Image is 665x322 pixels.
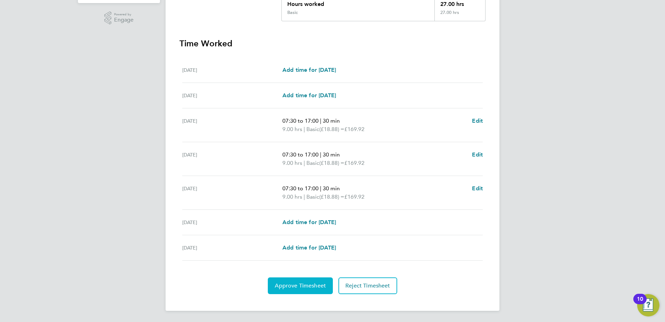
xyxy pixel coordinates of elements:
div: [DATE] [182,66,282,74]
a: Edit [472,184,483,193]
span: Edit [472,117,483,124]
div: [DATE] [182,218,282,227]
button: Open Resource Center, 10 new notifications [637,294,659,316]
a: Edit [472,117,483,125]
span: Add time for [DATE] [282,92,336,99]
span: 30 min [323,185,340,192]
span: Add time for [DATE] [282,244,336,251]
a: Edit [472,151,483,159]
a: Add time for [DATE] [282,66,336,74]
span: Basic [306,159,319,167]
span: Approve Timesheet [275,282,326,289]
span: 9.00 hrs [282,193,302,200]
a: Powered byEngage [104,11,134,25]
span: £169.92 [344,160,364,166]
a: Add time for [DATE] [282,218,336,227]
button: Approve Timesheet [268,277,333,294]
span: Add time for [DATE] [282,67,336,73]
span: Edit [472,151,483,158]
span: | [320,151,321,158]
span: Powered by [114,11,134,17]
div: Basic [287,10,298,15]
span: £169.92 [344,193,364,200]
a: Add time for [DATE] [282,91,336,100]
span: | [320,185,321,192]
span: Basic [306,193,319,201]
span: 30 min [323,117,340,124]
span: £169.92 [344,126,364,132]
div: [DATE] [182,184,282,201]
span: Edit [472,185,483,192]
span: 07:30 to 17:00 [282,117,319,124]
span: Engage [114,17,134,23]
div: [DATE] [182,91,282,100]
span: Add time for [DATE] [282,219,336,225]
button: Reject Timesheet [338,277,397,294]
span: (£18.88) = [319,126,344,132]
div: [DATE] [182,117,282,133]
div: [DATE] [182,244,282,252]
span: Basic [306,125,319,133]
div: [DATE] [182,151,282,167]
span: 9.00 hrs [282,160,302,166]
span: 9.00 hrs [282,126,302,132]
a: Add time for [DATE] [282,244,336,252]
div: 10 [637,299,643,308]
div: 27.00 hrs [434,10,485,21]
span: 07:30 to 17:00 [282,151,319,158]
span: | [320,117,321,124]
h3: Time Worked [179,38,486,49]
span: 30 min [323,151,340,158]
span: | [304,126,305,132]
span: (£18.88) = [319,193,344,200]
span: Reject Timesheet [345,282,390,289]
span: (£18.88) = [319,160,344,166]
span: | [304,193,305,200]
span: 07:30 to 17:00 [282,185,319,192]
span: | [304,160,305,166]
